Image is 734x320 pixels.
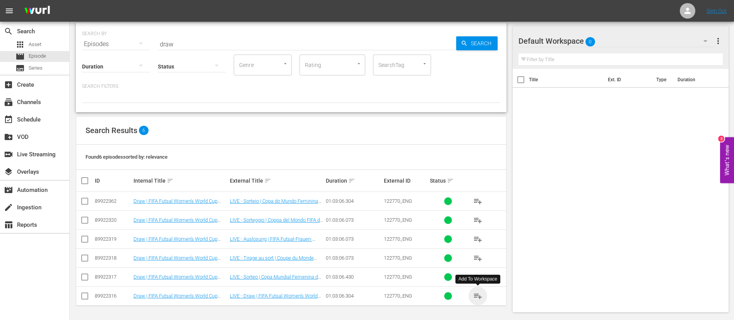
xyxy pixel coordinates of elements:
button: Open [355,60,363,67]
span: Channels [4,98,13,107]
a: LIVE - Tirage au sort | Coupe du Monde Féminine de Futsal de la FIFA, [GEOGRAPHIC_DATA] 2025™ [230,255,317,272]
span: 122770_ENG [384,293,412,299]
span: playlist_add [473,291,482,301]
span: sort [167,177,174,184]
button: playlist_add [469,287,487,305]
span: Series [15,63,25,73]
span: Automation [4,185,13,195]
div: External Title [230,176,324,185]
span: playlist_add [473,253,482,263]
button: Open Feedback Widget [720,137,734,183]
div: 89922319 [95,236,131,242]
div: Add To Workspace [459,276,497,282]
div: 89922320 [95,217,131,223]
span: 122770_ENG [384,198,412,204]
span: Search [468,36,498,50]
span: playlist_add [473,234,482,244]
button: Open [421,60,428,67]
span: 122770_ENG [384,236,412,242]
div: 89922318 [95,255,131,261]
span: sort [447,177,454,184]
a: LIVE - Auslosung | FIFA Futsal-Frauen-Weltmeisterschaft [DEMOGRAPHIC_DATA] 2025™ [230,236,323,253]
button: Open [282,60,289,67]
div: 89922362 [95,198,131,204]
div: ID [95,178,131,184]
a: Draw | FIFA Futsal Women's World Cup Philippines 2025™ (EN) [133,293,221,305]
span: Asset [15,40,25,49]
div: Internal Title [133,176,228,185]
span: Live Streaming [4,150,13,159]
a: LIVE - Draw | FIFA Futsal Women's World Cup [GEOGRAPHIC_DATA] 2025™ [230,293,321,305]
span: 122770_ENG [384,217,412,223]
span: Episode [15,52,25,61]
a: Draw | FIFA Futsal Women's World Cup Philippines 2025™ (ES) [133,274,221,286]
div: 89922316 [95,293,131,299]
a: LIVE - Sorteo | Copa Mundial Femenina de Futsal de la FIFA [GEOGRAPHIC_DATA] 2025™ [230,274,321,291]
span: 122770_ENG [384,255,412,261]
th: Duration [673,69,719,91]
div: 3 [718,135,724,142]
th: Type [652,69,673,91]
span: Episode [29,52,46,60]
span: sort [264,177,271,184]
span: Reports [4,220,13,229]
button: playlist_add [469,192,487,210]
button: playlist_add [469,268,487,286]
button: playlist_add [469,230,487,248]
span: sort [348,177,355,184]
th: Ext. ID [603,69,652,91]
div: Duration [326,176,381,185]
span: Asset [29,41,41,48]
div: 01:03:06.304 [326,198,381,204]
span: 122770_ENG [384,274,412,280]
button: more_vert [713,32,723,50]
span: Search [4,27,13,36]
button: playlist_add [469,211,487,229]
div: 01:03:06.304 [326,293,381,299]
div: Episodes [82,33,150,55]
img: ans4CAIJ8jUAAAAAAAAAAAAAAAAAAAAAAAAgQb4GAAAAAAAAAAAAAAAAAAAAAAAAJMjXAAAAAAAAAAAAAAAAAAAAAAAAgAT5G... [19,2,56,20]
span: 0 [585,34,595,50]
span: Series [29,64,43,72]
span: playlist_add [473,216,482,225]
div: 01:03:06.073 [326,236,381,242]
a: Draw | FIFA Futsal Women's World Cup [GEOGRAPHIC_DATA] 2025™ (PT) [133,198,221,210]
a: LIVE - Sorteio | Copa do Mundo Feminina de Futsal da FIFA [GEOGRAPHIC_DATA] 2025™ [230,198,321,216]
a: Draw | FIFA Futsal Women's World Cup [GEOGRAPHIC_DATA] 2025™ (IT) [133,217,221,229]
div: 01:03:06.073 [326,217,381,223]
div: 89922317 [95,274,131,280]
span: playlist_add [473,197,482,206]
span: Ingestion [4,203,13,212]
div: Default Workspace [518,30,715,52]
th: Title [529,69,603,91]
a: Draw | FIFA Futsal Women's World Cup [GEOGRAPHIC_DATA] 2025™ (FR) [133,255,221,267]
div: Status [430,176,466,185]
button: playlist_add [469,249,487,267]
span: Found 6 episodes sorted by: relevance [86,154,168,160]
span: VOD [4,132,13,142]
div: 01:03:06.073 [326,255,381,261]
div: External ID [384,178,428,184]
span: Create [4,80,13,89]
span: 6 [139,126,149,135]
p: Search Filters: [82,83,500,90]
button: Search [456,36,498,50]
a: Sign Out [707,8,727,14]
span: Overlays [4,167,13,176]
span: more_vert [713,36,723,46]
a: LIVE - Sorteggio | Coppa del Mondo FIFA di Futsal Femminile [GEOGRAPHIC_DATA] 2025 [230,217,323,234]
div: 01:03:06.430 [326,274,381,280]
span: Search Results [86,126,137,135]
span: menu [5,6,14,15]
a: Draw | FIFA Futsal Women's World Cup [GEOGRAPHIC_DATA] 2025™ (DE) [133,236,221,248]
span: Schedule [4,115,13,124]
